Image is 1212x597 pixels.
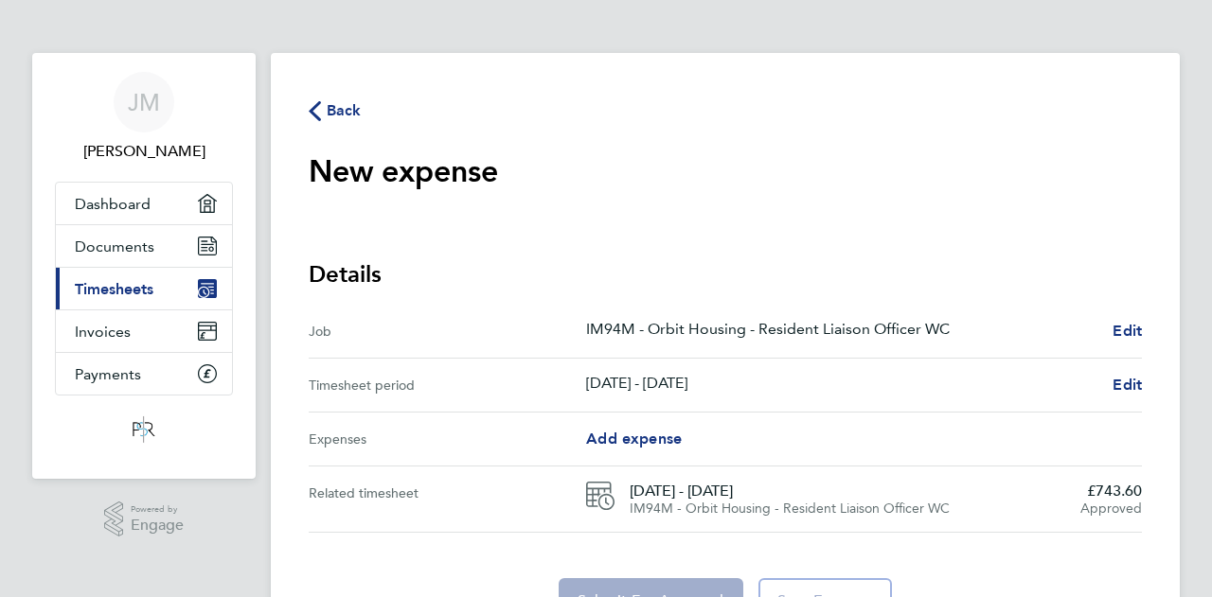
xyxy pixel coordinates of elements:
span: Edit [1113,322,1142,340]
a: Timesheets [56,268,232,309]
div: Related timesheet [309,482,586,517]
span: JM [128,90,160,114]
a: Edit [1113,374,1142,396]
a: Dashboard [56,183,232,224]
span: Add expense [586,430,682,448]
div: Timesheet period [309,374,586,396]
a: Go to home page [55,414,233,445]
a: Payments [56,353,232,395]
img: psrsolutions-logo-retina.png [127,414,161,445]
span: Payments [75,365,141,383]
a: Documents [56,225,232,267]
p: IM94M - Orbit Housing - Resident Liaison Officer WC [586,320,1097,342]
nav: Main navigation [32,53,256,479]
span: Julie Millerchip [55,140,233,163]
div: Job [309,320,586,342]
a: Add expense [586,428,682,450]
a: Powered byEngage [104,501,185,537]
a: Edit [1113,320,1142,342]
span: IM94M - Orbit Housing - Resident Liaison Officer WC [630,500,950,517]
span: Timesheets [75,280,153,298]
a: [DATE] - [DATE]IM94M - Orbit Housing - Resident Liaison Officer WC£743.60Approved [586,482,1142,517]
span: Back [327,99,362,122]
button: Back [309,98,362,122]
span: Edit [1113,376,1142,394]
h1: New expense [309,152,498,190]
span: Powered by [131,501,184,518]
span: Approved [1080,500,1142,517]
span: Invoices [75,323,131,341]
span: Dashboard [75,195,151,213]
span: £743.60 [1080,482,1142,500]
a: Invoices [56,310,232,352]
a: JM[PERSON_NAME] [55,72,233,163]
div: Expenses [309,428,586,450]
p: [DATE] - [DATE] [586,374,1113,396]
span: Documents [75,237,154,255]
span: Engage [131,518,184,534]
span: [DATE] - [DATE] [630,482,1065,500]
h3: Details [309,259,1142,290]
